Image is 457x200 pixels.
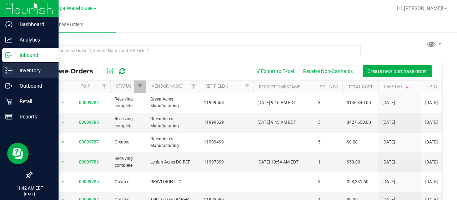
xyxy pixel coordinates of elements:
[49,5,93,11] span: Tampa Warehouse
[3,191,55,197] p: [DATE]
[205,84,228,89] a: Ref Field 1
[382,159,395,166] span: [DATE]
[382,99,395,106] span: [DATE]
[347,159,360,166] span: $50.00
[5,82,12,89] inline-svg: Outbound
[12,82,55,90] p: Outbound
[320,84,338,89] a: PO Lines
[425,99,438,106] span: [DATE]
[79,179,99,184] a: 00009785
[363,65,432,77] button: Create new purchase order
[17,17,116,32] a: Purchase Orders
[5,36,12,43] inline-svg: Analytics
[347,179,368,185] span: $28,281.60
[99,81,110,93] a: Filter
[150,116,195,129] span: Green Acres Manufacturing
[150,179,195,185] span: GRAVITRON LLC
[347,99,371,106] span: $140,340.00
[347,119,371,126] span: $427,650.00
[150,96,195,109] span: Green Acres Manufacturing
[12,112,55,121] p: Reports
[204,159,249,166] span: 11997899
[3,185,55,191] p: 11:42 AM EDT
[427,84,446,89] a: Updated
[425,179,438,185] span: [DATE]
[318,139,338,146] span: 5
[37,67,100,75] span: Purchase Orders
[40,21,93,28] span: Purchase Orders
[259,84,301,89] a: Receipt Timestamp
[425,119,438,126] span: [DATE]
[59,157,67,167] span: select
[257,99,296,106] span: [DATE] 9:16 AM EDT
[241,81,253,93] a: Filter
[80,84,90,89] a: PO #
[116,84,131,89] a: Status
[59,177,67,187] span: select
[12,35,55,44] p: Analytics
[79,140,99,145] a: 00009787
[7,143,29,164] iframe: Resource center
[298,65,357,77] button: Receive Non-Cannabis
[12,51,55,59] p: Inbound
[115,179,142,185] span: Created
[134,81,146,93] a: Filter
[251,65,298,77] button: Export to Excel
[115,96,142,109] span: Receiving complete
[12,20,55,29] p: Dashboard
[348,84,373,89] a: Total Cost
[115,116,142,129] span: Receiving complete
[79,100,99,105] a: 00009789
[5,113,12,120] inline-svg: Reports
[425,159,438,166] span: [DATE]
[115,155,142,169] span: Receiving complete
[59,118,67,128] span: select
[204,119,249,126] span: 11999539
[382,179,395,185] span: [DATE]
[384,84,410,89] a: Created
[188,81,200,93] a: Filter
[5,21,12,28] inline-svg: Dashboard
[204,99,249,106] span: 11999568
[152,84,182,89] a: Vendor Name
[318,179,338,185] span: 8
[59,137,67,147] span: select
[31,45,361,56] input: Search Purchase Order ID, Vendor Name and Ref Field 1
[257,159,298,166] span: [DATE] 10:54 AM EDT
[318,159,338,166] span: 1
[257,119,296,126] span: [DATE] 9:45 AM EDT
[150,159,195,166] span: Lehigh Acres DC REP
[5,98,12,105] inline-svg: Retail
[115,139,142,146] span: Created
[382,139,395,146] span: [DATE]
[12,66,55,75] p: Inventory
[5,67,12,74] inline-svg: Inventory
[204,139,249,146] span: 11999499
[79,120,99,125] a: 00009788
[5,52,12,59] inline-svg: Inbound
[318,99,338,106] span: 3
[425,139,438,146] span: [DATE]
[79,160,99,165] a: 00009786
[12,97,55,106] p: Retail
[150,136,195,149] span: Green Acres Manufacturing
[59,98,67,108] span: select
[318,119,338,126] span: 5
[347,139,358,146] span: $0.00
[397,5,443,11] span: Hi, [PERSON_NAME]!
[382,119,395,126] span: [DATE]
[367,68,427,74] span: Create new purchase order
